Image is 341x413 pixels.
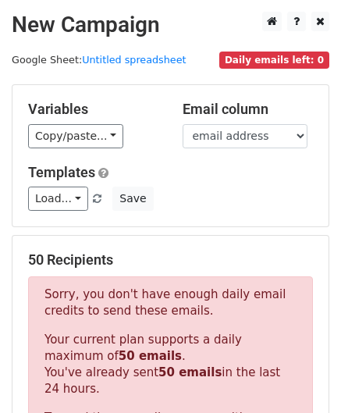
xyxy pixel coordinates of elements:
h5: Variables [28,101,159,118]
a: Daily emails left: 0 [219,54,329,66]
strong: 50 emails [119,349,182,363]
a: Untitled spreadsheet [82,54,186,66]
small: Google Sheet: [12,54,186,66]
strong: 50 emails [158,365,222,379]
a: Templates [28,164,95,180]
button: Save [112,187,153,211]
iframe: Chat Widget [263,338,341,413]
p: Your current plan supports a daily maximum of . You've already sent in the last 24 hours. [44,332,297,397]
span: Daily emails left: 0 [219,52,329,69]
a: Copy/paste... [28,124,123,148]
p: Sorry, you don't have enough daily email credits to send these emails. [44,287,297,319]
h5: Email column [183,101,314,118]
h5: 50 Recipients [28,251,313,269]
a: Load... [28,187,88,211]
h2: New Campaign [12,12,329,38]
